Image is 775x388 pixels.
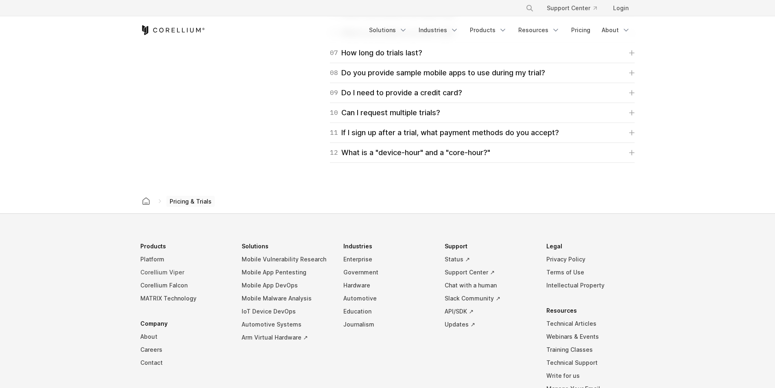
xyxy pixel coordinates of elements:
[546,330,635,343] a: Webinars & Events
[445,305,533,318] a: API/SDK ↗
[242,266,330,279] a: Mobile App Pentesting
[330,147,635,158] a: 12What is a "device-hour" and a "core-hour?"
[516,1,635,15] div: Navigation Menu
[414,23,463,37] a: Industries
[330,147,490,158] div: What is a "device-hour" and a "core-hour?"
[546,369,635,382] a: Write for us
[330,87,338,99] span: 09
[330,127,635,138] a: 11If I sign up after a trial, what payment methods do you accept?
[242,292,330,305] a: Mobile Malware Analysis
[546,279,635,292] a: Intellectual Property
[330,147,338,158] span: 12
[330,67,635,79] a: 08Do you provide sample mobile apps to use during my trial?
[140,266,229,279] a: Corellium Viper
[343,305,432,318] a: Education
[597,23,635,37] a: About
[343,253,432,266] a: Enterprise
[522,1,537,15] button: Search
[465,23,512,37] a: Products
[330,87,635,99] a: 09Do I need to provide a credit card?
[330,127,559,138] div: If I sign up after a trial, what payment methods do you accept?
[343,318,432,331] a: Journalism
[364,23,412,37] a: Solutions
[330,67,545,79] div: Do you provide sample mobile apps to use during my trial?
[546,317,635,330] a: Technical Articles
[140,25,205,35] a: Corellium Home
[242,279,330,292] a: Mobile App DevOps
[166,196,215,207] span: Pricing & Trials
[540,1,603,15] a: Support Center
[140,356,229,369] a: Contact
[139,195,153,207] a: Corellium home
[140,253,229,266] a: Platform
[330,107,635,118] a: 10Can I request multiple trials?
[513,23,565,37] a: Resources
[607,1,635,15] a: Login
[140,330,229,343] a: About
[140,343,229,356] a: Careers
[546,356,635,369] a: Technical Support
[242,305,330,318] a: IoT Device DevOps
[330,67,338,79] span: 08
[140,292,229,305] a: MATRIX Technology
[242,253,330,266] a: Mobile Vulnerability Research
[330,47,338,59] span: 07
[330,47,635,59] a: 07How long do trials last?
[343,266,432,279] a: Government
[330,127,338,138] span: 11
[364,23,635,37] div: Navigation Menu
[546,253,635,266] a: Privacy Policy
[140,279,229,292] a: Corellium Falcon
[242,318,330,331] a: Automotive Systems
[445,292,533,305] a: Slack Community ↗
[546,343,635,356] a: Training Classes
[343,292,432,305] a: Automotive
[566,23,595,37] a: Pricing
[546,266,635,279] a: Terms of Use
[330,87,462,99] div: Do I need to provide a credit card?
[330,107,440,118] div: Can I request multiple trials?
[445,279,533,292] a: Chat with a human
[330,47,422,59] div: How long do trials last?
[445,318,533,331] a: Updates ↗
[445,266,533,279] a: Support Center ↗
[445,253,533,266] a: Status ↗
[343,279,432,292] a: Hardware
[330,107,338,118] span: 10
[242,331,330,344] a: Arm Virtual Hardware ↗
